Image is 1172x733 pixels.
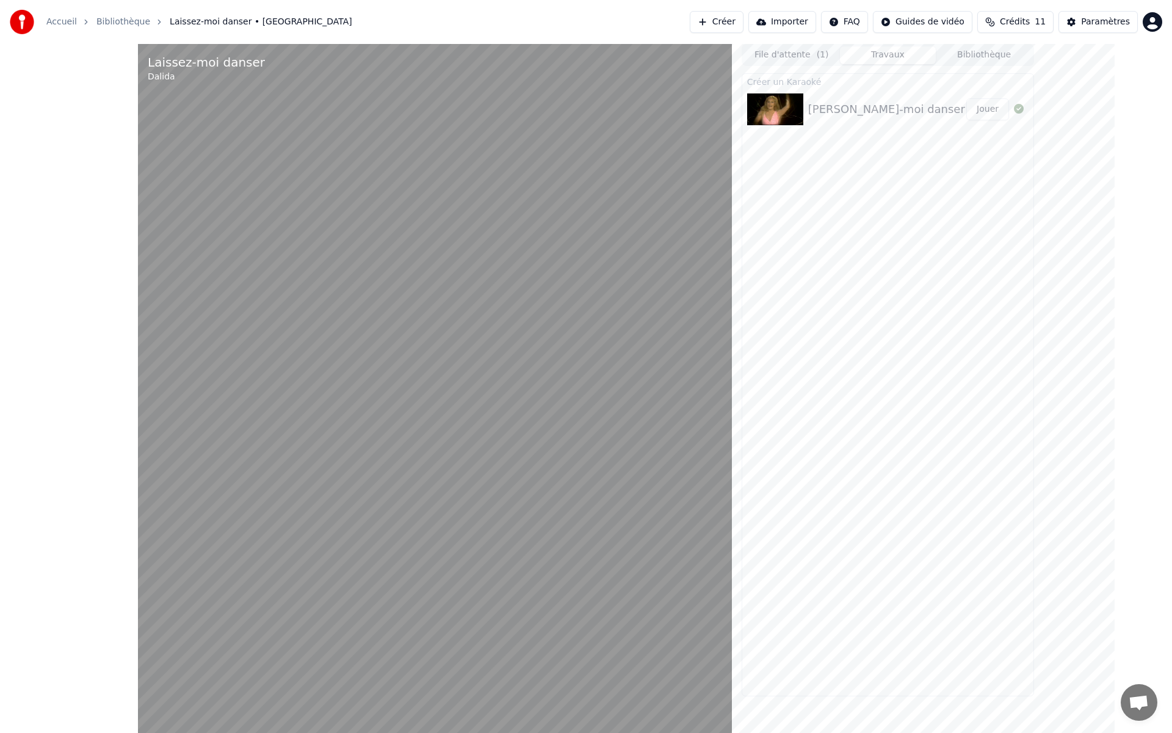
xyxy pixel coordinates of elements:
[46,16,352,28] nav: breadcrumb
[873,11,972,33] button: Guides de vidéo
[148,71,265,83] div: Dalida
[808,101,965,118] div: [PERSON_NAME]-moi danser
[690,11,743,33] button: Créer
[966,98,1009,120] button: Jouer
[748,11,816,33] button: Importer
[148,54,265,71] div: Laissez-moi danser
[96,16,150,28] a: Bibliothèque
[743,46,840,64] button: File d'attente
[1000,16,1030,28] span: Crédits
[10,10,34,34] img: youka
[1035,16,1046,28] span: 11
[46,16,77,28] a: Accueil
[742,74,1033,89] div: Créer un Karaoké
[840,46,936,64] button: Travaux
[1081,16,1130,28] div: Paramètres
[977,11,1054,33] button: Crédits11
[821,11,868,33] button: FAQ
[1121,684,1157,721] a: Ouvrir le chat
[936,46,1032,64] button: Bibliothèque
[1058,11,1138,33] button: Paramètres
[817,49,829,61] span: ( 1 )
[170,16,352,28] span: Laissez-moi danser • [GEOGRAPHIC_DATA]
